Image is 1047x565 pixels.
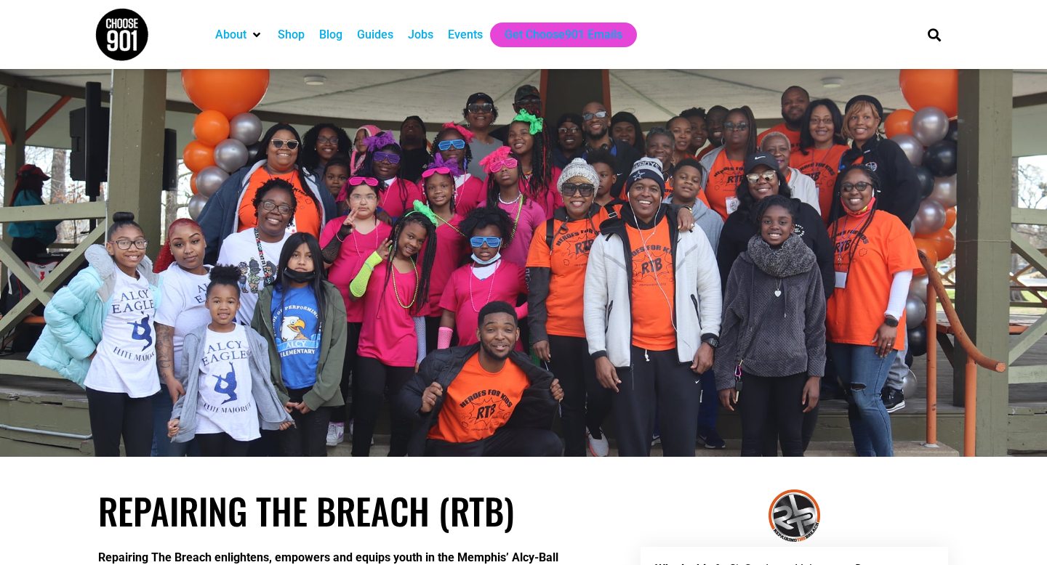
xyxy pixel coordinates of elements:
a: Blog [319,26,342,44]
a: About [215,26,246,44]
div: Search [923,23,947,46]
a: Jobs [408,26,433,44]
a: Events [448,26,483,44]
a: Shop [278,26,305,44]
div: About [208,23,270,47]
h1: Repairing the Breach (RTB) [98,489,626,532]
nav: Main nav [208,23,903,47]
a: Get Choose901 Emails [505,26,622,44]
a: Guides [357,26,393,44]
